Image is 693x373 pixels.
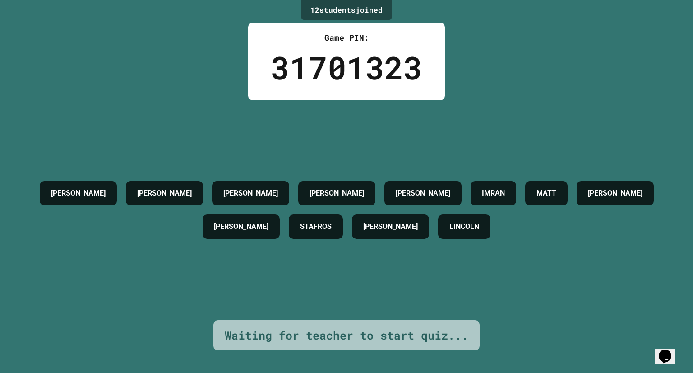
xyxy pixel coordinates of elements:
[51,188,106,199] h4: [PERSON_NAME]
[396,188,450,199] h4: [PERSON_NAME]
[214,221,268,232] h4: [PERSON_NAME]
[271,44,422,91] div: 31701323
[655,337,684,364] iframe: chat widget
[588,188,642,199] h4: [PERSON_NAME]
[363,221,418,232] h4: [PERSON_NAME]
[225,327,468,344] div: Waiting for teacher to start quiz...
[310,188,364,199] h4: [PERSON_NAME]
[449,221,479,232] h4: LINCOLN
[300,221,332,232] h4: STAFROS
[536,188,556,199] h4: MATT
[482,188,505,199] h4: IMRAN
[223,188,278,199] h4: [PERSON_NAME]
[137,188,192,199] h4: [PERSON_NAME]
[271,32,422,44] div: Game PIN:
